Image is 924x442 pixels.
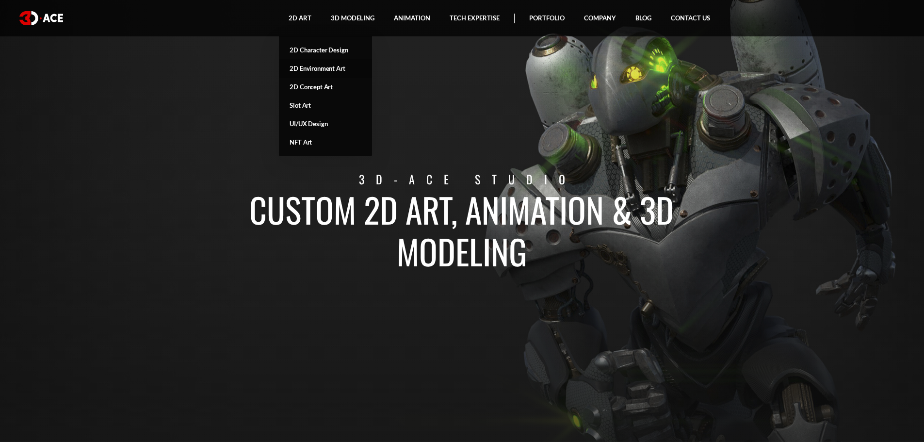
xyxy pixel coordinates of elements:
a: NFT Art [279,133,372,151]
img: logo white [19,11,63,25]
a: UI/UX Design [279,115,372,133]
a: Slot Art [279,96,372,115]
a: 2D Character Design [279,41,372,59]
h1: Custom 2D art, animation & 3D modeling [193,188,731,272]
a: 2D Concept Art [279,78,372,96]
a: 2D Environment Art [279,59,372,78]
p: 3D-Ace studio [193,170,743,188]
